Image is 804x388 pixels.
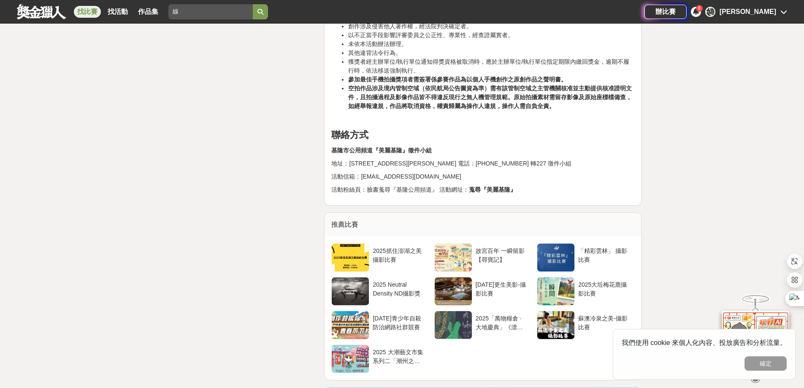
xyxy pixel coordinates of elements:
li: 獲獎者經主辦單位/執行單位通知得獎資格被取消時，應於主辦單位/執行單位指定期限內繳回獎金，逾期不履行時，依法移送強制執行。 [348,57,634,75]
strong: 空拍作品涉及境內管制空域（依民航局公告圖資為準）需有該管制空域之主管機關核准並主動提供核准證明文件，且拍攝過程及影像作品皆不得違反現行之無人機管理規範。原始拍攝素材需留存影像及原始座標檔備查，如... [348,85,632,109]
a: 找活動 [104,6,131,18]
div: 「精彩雲林」 攝影比賽 [578,247,631,263]
a: [DATE]更生美影-攝影比賽 [434,277,532,306]
span: 地址：[STREET_ADDRESS][PERSON_NAME] 電話：[PHONE_NUMBER] 轉227 徵件小組 [331,160,571,167]
strong: 基隆市公用頻道『美麗基隆』徵件小組 [331,147,432,154]
div: [DATE]更生美影-攝影比賽 [476,280,528,296]
li: 創作涉及侵害他人著作權，經法院判決確定者。 [348,22,634,31]
a: 2025 大潮藝文市集系列二「潮州之美攝影比賽」 [331,345,429,373]
input: 全球自行車設計比賽 [168,4,253,19]
button: 確定 [744,356,787,371]
div: 2025大坵梅花鹿攝影比賽 [578,280,631,296]
img: d2146d9a-e6f6-4337-9592-8cefde37ba6b.png [722,311,789,367]
div: 故宮百年 一瞬留影【尋寶記】 [476,247,528,263]
a: 「精彩雲林」 攝影比賽 [537,243,634,272]
span: 活動信箱：[EMAIL_ADDRESS][DOMAIN_NAME] [331,173,461,180]
div: 2025 大潮藝文市集系列二「潮州之美攝影比賽」 [373,348,425,364]
span: 8 [698,6,701,11]
strong: 聯絡方式 [331,130,368,140]
li: 以不正當手段影響評審委員之公正性、專業性，經查證屬實者。 [348,31,634,40]
a: 2025大坵梅花鹿攝影比賽 [537,277,634,306]
strong: 參加最佳手機拍攝獎項者需簽署係參賽作品為以個人手機創作之原創作品之聲明書。 [348,76,567,83]
li: 其他違背法令行為。 [348,49,634,57]
li: 未依本活動辦法辦理。 [348,40,634,49]
div: 2025「萬物糧倉 · 大地慶典」《漂鳥197》縱谷大地藝術季計畫 攝影比賽 [476,314,528,330]
a: 2025「萬物糧倉 · 大地慶典」《漂鳥197》縱谷大地藝術季計畫 攝影比賽 [434,311,532,339]
strong: 蒐尋『美麗基隆』 [469,186,516,193]
a: 辦比賽 [644,5,687,19]
a: [DATE]青少年自殺防治網路社群競賽 [331,311,429,339]
div: [DATE]青少年自殺防治網路社群競賽 [373,314,425,330]
a: 作品集 [135,6,162,18]
a: 2025抓住澎湖之美攝影比賽 [331,243,429,272]
span: 我們使用 cookie 來個人化內容、投放廣告和分析流量。 [622,339,787,346]
a: 蘇澳冷泉之美-攝影比賽 [537,311,634,339]
a: 故宮百年 一瞬留影【尋寶記】 [434,243,532,272]
div: 推薦比賽 [325,213,641,236]
a: 2025 Neutral Density ND攝影獎 [331,277,429,306]
a: 找比賽 [74,6,101,18]
div: [PERSON_NAME] [720,7,776,17]
div: 婷 [705,7,715,17]
div: 2025抓住澎湖之美攝影比賽 [373,247,425,263]
div: 2025 Neutral Density ND攝影獎 [373,280,425,296]
span: 活動粉絲頁：臉書蒐尋『基隆公用頻道』 活動網址： [331,186,516,193]
div: 蘇澳冷泉之美-攝影比賽 [578,314,631,330]
li: 獎項之撤銷、遞補 [340,4,634,111]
